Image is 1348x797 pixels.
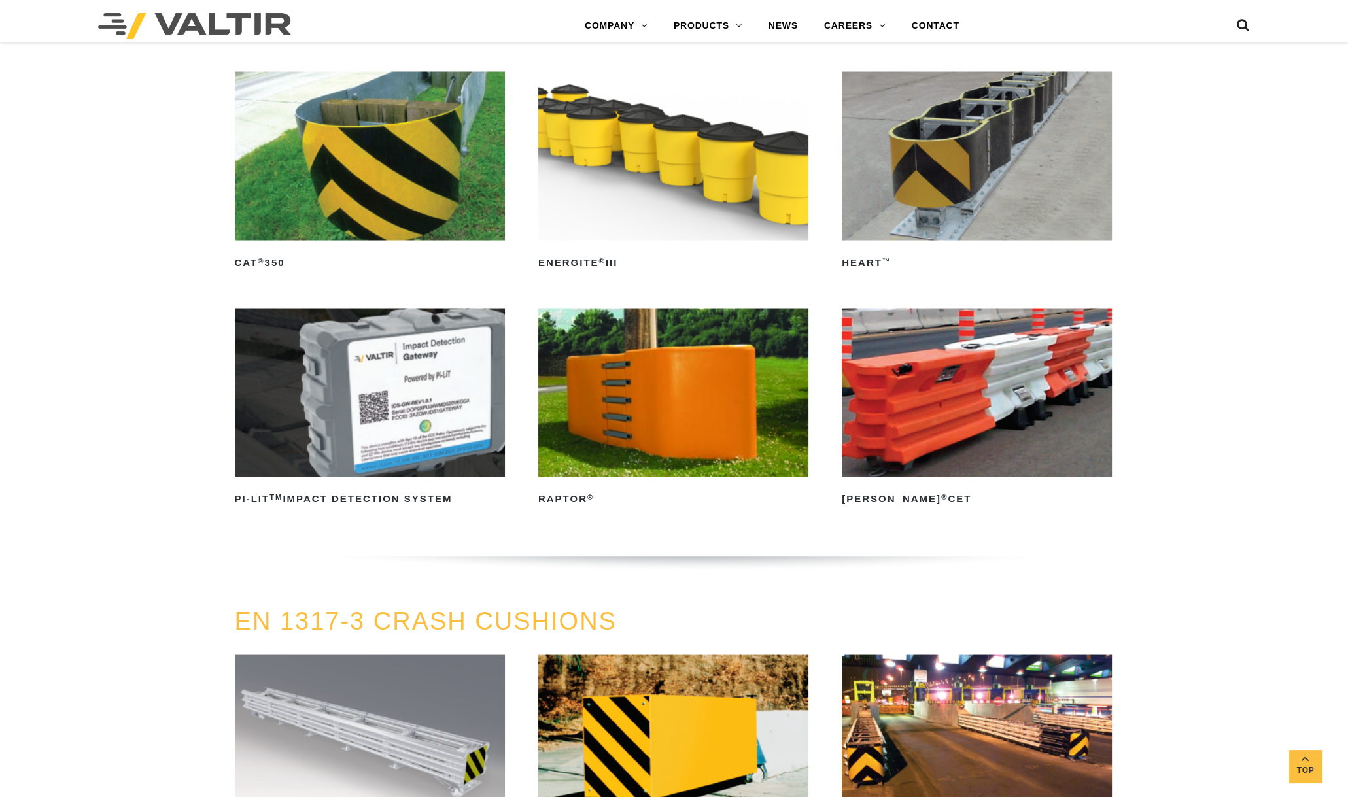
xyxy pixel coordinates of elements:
sup: ® [587,492,594,500]
a: CAREERS [811,13,899,39]
span: Top [1289,763,1322,778]
a: Top [1289,750,1322,783]
a: RAPTOR® [538,308,808,509]
sup: ® [599,256,606,264]
a: CONTACT [899,13,973,39]
sup: ™ [882,256,891,264]
h2: PI-LIT Impact Detection System [235,488,505,509]
a: PI-LITTMImpact Detection System [235,308,505,509]
a: CAT®350 [235,71,505,273]
h2: RAPTOR [538,488,808,509]
h2: ENERGITE III [538,252,808,273]
img: Valtir [98,13,291,39]
h2: [PERSON_NAME] CET [842,488,1112,509]
sup: ® [941,492,948,500]
a: EN 1317-3 CRASH CUSHIONS [235,607,617,634]
a: COMPANY [572,13,661,39]
h2: HEART [842,252,1112,273]
a: HEART™ [842,71,1112,273]
a: PRODUCTS [661,13,755,39]
sup: TM [269,492,283,500]
a: [PERSON_NAME]®CET [842,308,1112,509]
a: ENERGITE®III [538,71,808,273]
sup: ® [258,256,264,264]
a: NEWS [755,13,811,39]
h2: CAT 350 [235,252,505,273]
